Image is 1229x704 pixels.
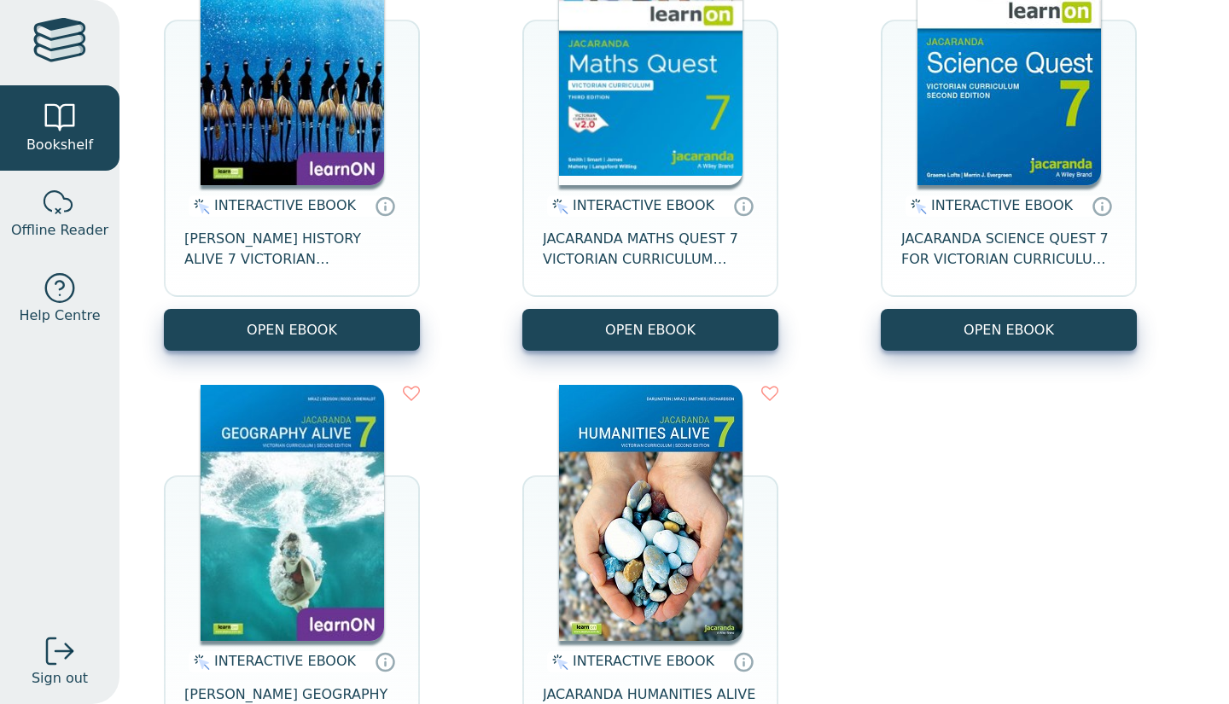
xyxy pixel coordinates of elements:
img: cc9fd0c4-7e91-e911-a97e-0272d098c78b.jpg [201,385,384,641]
a: Interactive eBooks are accessed online via the publisher’s portal. They contain interactive resou... [375,195,395,216]
img: interactive.svg [547,652,568,672]
button: OPEN EBOOK [164,309,420,351]
a: Interactive eBooks are accessed online via the publisher’s portal. They contain interactive resou... [1092,195,1112,216]
span: Help Centre [19,305,100,326]
button: OPEN EBOOK [881,309,1137,351]
span: INTERACTIVE EBOOK [573,653,714,669]
a: Interactive eBooks are accessed online via the publisher’s portal. They contain interactive resou... [733,195,754,216]
img: interactive.svg [189,652,210,672]
span: INTERACTIVE EBOOK [214,653,356,669]
img: interactive.svg [189,196,210,217]
img: 429ddfad-7b91-e911-a97e-0272d098c78b.jpg [559,385,743,641]
span: JACARANDA SCIENCE QUEST 7 FOR VICTORIAN CURRICULUM LEARNON 2E EBOOK [901,229,1116,270]
span: [PERSON_NAME] HISTORY ALIVE 7 VICTORIAN CURRICULUM LEARNON EBOOK 2E [184,229,399,270]
span: INTERACTIVE EBOOK [573,197,714,213]
span: Bookshelf [26,135,93,155]
span: INTERACTIVE EBOOK [931,197,1073,213]
span: Offline Reader [11,220,108,241]
img: interactive.svg [547,196,568,217]
a: Interactive eBooks are accessed online via the publisher’s portal. They contain interactive resou... [733,651,754,672]
span: Sign out [32,668,88,689]
span: JACARANDA MATHS QUEST 7 VICTORIAN CURRICULUM LEARNON EBOOK 3E [543,229,758,270]
a: Interactive eBooks are accessed online via the publisher’s portal. They contain interactive resou... [375,651,395,672]
button: OPEN EBOOK [522,309,778,351]
span: INTERACTIVE EBOOK [214,197,356,213]
img: interactive.svg [906,196,927,217]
